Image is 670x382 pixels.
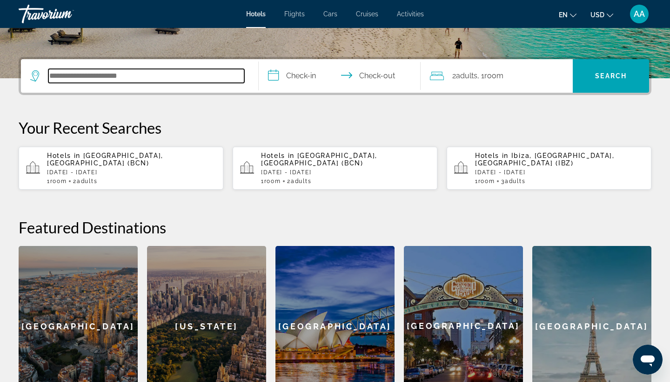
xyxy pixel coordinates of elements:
[573,59,649,93] button: Search
[287,178,311,184] span: 2
[47,152,80,159] span: Hotels in
[356,10,378,18] a: Cruises
[590,8,613,21] button: Change currency
[456,71,477,80] span: Adults
[47,178,67,184] span: 1
[559,8,576,21] button: Change language
[475,152,509,159] span: Hotels in
[261,152,377,167] span: [GEOGRAPHIC_DATA], [GEOGRAPHIC_DATA] (BCN)
[48,69,244,83] input: Search hotel destination
[233,146,437,190] button: Hotels in [GEOGRAPHIC_DATA], [GEOGRAPHIC_DATA] (BCN)[DATE] - [DATE]1Room2Adults
[284,10,305,18] a: Flights
[633,345,663,375] iframe: Bouton de lancement de la fenêtre de messagerie
[447,146,651,190] button: Hotels in Ibiza, [GEOGRAPHIC_DATA], [GEOGRAPHIC_DATA] (IBZ)[DATE] - [DATE]1Room3Adults
[478,178,495,184] span: Room
[475,152,615,167] span: Ibiza, [GEOGRAPHIC_DATA], [GEOGRAPHIC_DATA] (IBZ)
[47,152,163,167] span: [GEOGRAPHIC_DATA], [GEOGRAPHIC_DATA] (BCN)
[50,178,67,184] span: Room
[634,9,645,19] span: AA
[264,178,281,184] span: Room
[627,4,651,24] button: User Menu
[505,178,525,184] span: Adults
[21,59,649,93] div: Search widget
[323,10,337,18] a: Cars
[475,178,495,184] span: 1
[291,178,311,184] span: Adults
[77,178,97,184] span: Adults
[261,169,430,176] p: [DATE] - [DATE]
[19,118,651,137] p: Your Recent Searches
[47,169,216,176] p: [DATE] - [DATE]
[19,146,223,190] button: Hotels in [GEOGRAPHIC_DATA], [GEOGRAPHIC_DATA] (BCN)[DATE] - [DATE]1Room2Adults
[501,178,525,184] span: 3
[421,59,573,93] button: Travelers: 2 adults, 0 children
[19,218,651,237] h2: Featured Destinations
[246,10,266,18] a: Hotels
[590,11,604,19] span: USD
[475,169,644,176] p: [DATE] - [DATE]
[559,11,568,19] span: en
[595,72,627,80] span: Search
[397,10,424,18] a: Activities
[261,178,281,184] span: 1
[73,178,97,184] span: 2
[452,69,477,82] span: 2
[484,71,503,80] span: Room
[19,2,112,26] a: Travorium
[259,59,421,93] button: Select check in and out date
[261,152,295,159] span: Hotels in
[477,69,503,82] span: , 1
